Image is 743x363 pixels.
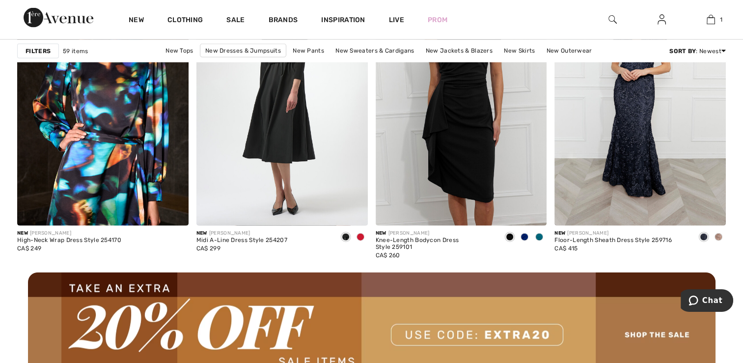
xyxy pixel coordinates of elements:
[24,8,93,28] img: 1ère Avenue
[226,16,245,26] a: Sale
[554,230,565,236] span: New
[17,230,121,237] div: [PERSON_NAME]
[161,44,198,57] a: New Tops
[720,15,722,24] span: 1
[17,245,41,252] span: CA$ 249
[650,14,674,26] a: Sign In
[681,289,733,314] iframe: Opens a widget where you can chat to one of our agents
[542,44,597,57] a: New Outerwear
[17,230,28,236] span: New
[338,230,353,246] div: Black
[707,14,715,26] img: My Bag
[517,230,532,246] div: Royal
[129,16,144,26] a: New
[353,230,368,246] div: Deep cherry
[200,43,286,57] a: New Dresses & Jumpsuits
[376,237,495,251] div: Knee-Length Bodycon Dress Style 259101
[196,230,207,236] span: New
[196,237,287,244] div: Midi A-Line Dress Style 254207
[658,14,666,26] img: My Info
[554,237,671,244] div: Floor-Length Sheath Dress Style 259716
[554,245,578,252] span: CA$ 415
[696,230,711,246] div: Navy
[499,44,540,57] a: New Skirts
[288,44,329,57] a: New Pants
[669,47,696,54] strong: Sort By
[17,237,121,244] div: High-Neck Wrap Dress Style 254170
[321,16,365,26] span: Inspiration
[196,245,220,252] span: CA$ 299
[376,230,495,237] div: [PERSON_NAME]
[269,16,298,26] a: Brands
[376,252,400,259] span: CA$ 260
[26,46,51,55] strong: Filters
[554,230,671,237] div: [PERSON_NAME]
[63,46,88,55] span: 59 items
[502,230,517,246] div: Black
[608,14,617,26] img: search the website
[196,230,287,237] div: [PERSON_NAME]
[711,230,726,246] div: Blush
[167,16,203,26] a: Clothing
[532,230,547,246] div: Teal
[428,15,447,25] a: Prom
[669,46,726,55] div: : Newest
[330,44,419,57] a: New Sweaters & Cardigans
[389,15,404,25] a: Live
[421,44,497,57] a: New Jackets & Blazers
[376,230,386,236] span: New
[687,14,735,26] a: 1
